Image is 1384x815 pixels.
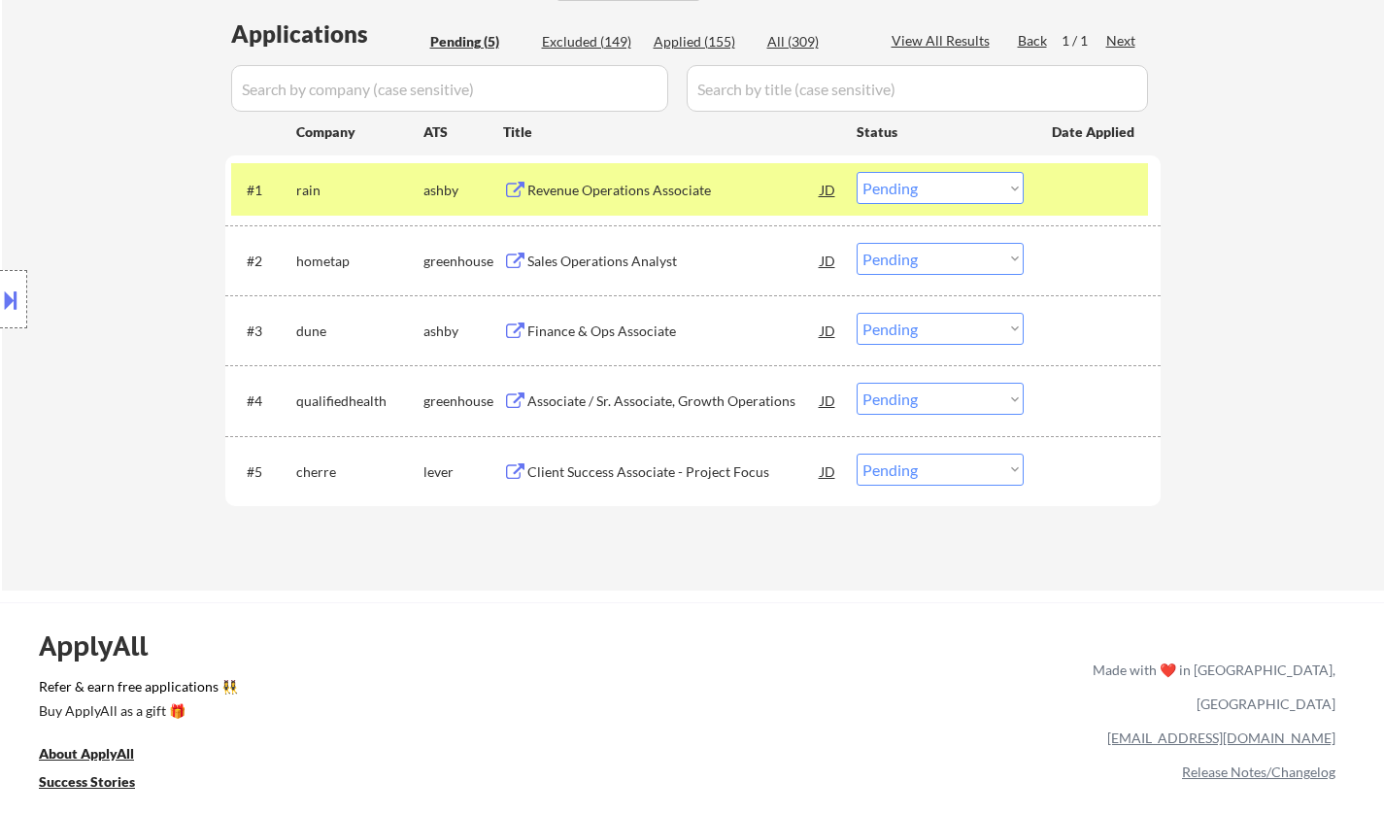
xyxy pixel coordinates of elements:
[1106,31,1137,51] div: Next
[296,122,423,142] div: Company
[231,22,423,46] div: Applications
[527,322,821,341] div: Finance & Ops Associate
[527,181,821,200] div: Revenue Operations Associate
[1052,122,1137,142] div: Date Applied
[296,322,423,341] div: dune
[819,383,838,418] div: JD
[39,771,161,796] a: Success Stories
[503,122,838,142] div: Title
[231,65,668,112] input: Search by company (case sensitive)
[296,181,423,200] div: rain
[296,391,423,411] div: qualifiedhealth
[39,700,233,725] a: Buy ApplyAll as a gift 🎁
[1107,730,1335,746] a: [EMAIL_ADDRESS][DOMAIN_NAME]
[39,704,233,718] div: Buy ApplyAll as a gift 🎁
[654,32,751,51] div: Applied (155)
[423,391,503,411] div: greenhouse
[819,454,838,489] div: JD
[819,243,838,278] div: JD
[39,745,134,762] u: About ApplyAll
[39,629,170,662] div: ApplyAll
[423,181,503,200] div: ashby
[1018,31,1049,51] div: Back
[857,114,1024,149] div: Status
[296,252,423,271] div: hometap
[296,462,423,482] div: cherre
[1062,31,1106,51] div: 1 / 1
[1085,653,1335,721] div: Made with ❤️ in [GEOGRAPHIC_DATA], [GEOGRAPHIC_DATA]
[39,680,687,700] a: Refer & earn free applications 👯‍♀️
[819,313,838,348] div: JD
[527,462,821,482] div: Client Success Associate - Project Focus
[423,252,503,271] div: greenhouse
[542,32,639,51] div: Excluded (149)
[423,122,503,142] div: ATS
[39,773,135,790] u: Success Stories
[892,31,996,51] div: View All Results
[1182,764,1335,780] a: Release Notes/Changelog
[527,252,821,271] div: Sales Operations Analyst
[687,65,1148,112] input: Search by title (case sensitive)
[430,32,527,51] div: Pending (5)
[39,743,161,767] a: About ApplyAll
[767,32,864,51] div: All (309)
[527,391,821,411] div: Associate / Sr. Associate, Growth Operations
[423,322,503,341] div: ashby
[423,462,503,482] div: lever
[819,172,838,207] div: JD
